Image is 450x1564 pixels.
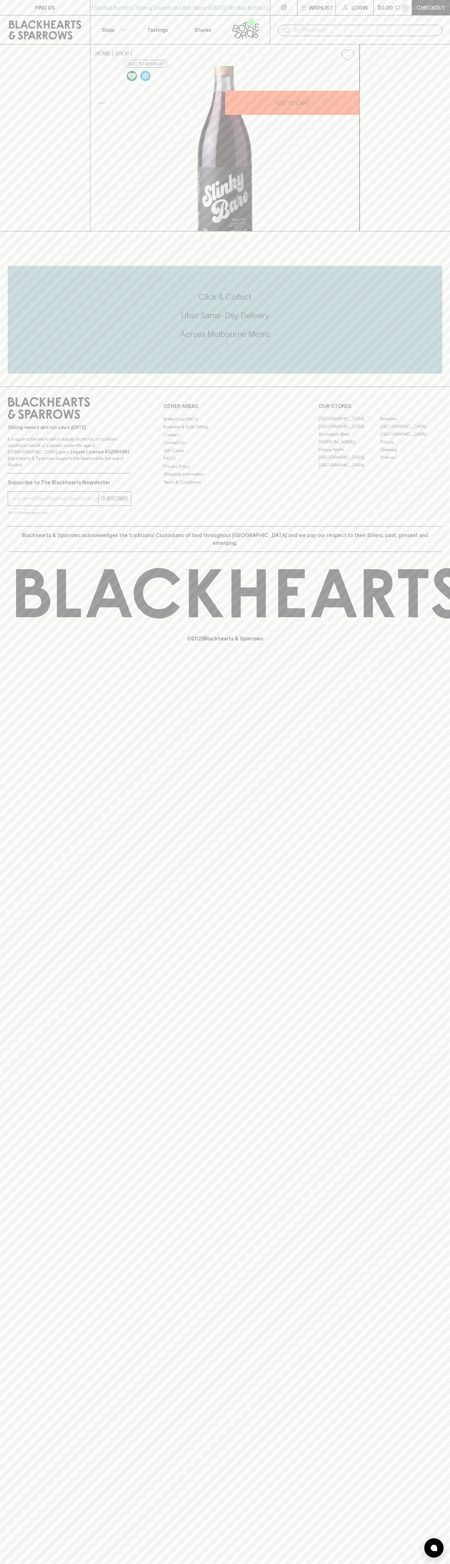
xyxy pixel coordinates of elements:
p: Checkout [417,4,445,12]
div: Call to action block [8,266,442,374]
a: Tastings [135,15,180,44]
a: Geelong [381,446,442,454]
a: [GEOGRAPHIC_DATA] [319,415,381,423]
p: FIND US [35,4,55,12]
a: [PERSON_NAME] [319,438,381,446]
button: Add to wishlist [339,47,357,63]
a: Made without the use of any animal products. [125,69,139,83]
p: OTHER AREAS [163,402,287,410]
p: Blackhearts & Sparrows acknowledges the traditional Custodians of land throughout [GEOGRAPHIC_DAT... [13,531,437,547]
strong: Liquor License #32064953 [70,449,130,454]
p: Sibling owned and run since [DATE] [8,424,131,431]
a: HOME [96,51,110,56]
a: [GEOGRAPHIC_DATA] [381,423,442,431]
a: FAQ's [163,455,287,462]
a: Terms & Conditions [163,478,287,486]
a: Fitzroy [381,438,442,446]
a: Gift Cards [163,447,287,454]
p: ADD TO CART [275,99,310,107]
a: Careers [163,431,287,439]
p: Login [352,4,368,12]
img: bubble-icon [431,1545,437,1551]
p: Wishlist [309,4,333,12]
a: [GEOGRAPHIC_DATA] [319,461,381,469]
p: 0 [404,6,406,9]
button: Shop [90,15,135,44]
p: $0.00 [378,4,393,12]
p: Tastings [147,26,168,34]
input: Try "Pinot noir" [293,25,437,35]
p: It is against the law to sell or supply alcohol to, or to obtain alcohol on behalf of a person un... [8,436,131,468]
button: SUBSCRIBE [99,492,131,506]
a: Brunswick West [319,431,381,438]
h5: Uber Same-Day Delivery [8,310,442,321]
img: Vegan [127,71,137,81]
input: e.g. jane@blackheartsandsparrows.com.au [13,493,98,504]
p: Stores [194,26,211,34]
a: SHOP [115,51,129,56]
a: Stores [180,15,225,44]
a: Contact Us [163,439,287,447]
a: Braddon [381,415,442,423]
a: Shipping Information [163,470,287,478]
a: [GEOGRAPHIC_DATA] [319,423,381,431]
a: Prahran [381,454,442,461]
button: Add to wishlist [125,60,167,68]
h5: Click & Collect [8,292,442,302]
a: [GEOGRAPHIC_DATA] [319,454,381,461]
h5: Across Melbourne Metro [8,329,442,340]
p: We will never spam you [8,509,131,516]
a: [GEOGRAPHIC_DATA] [381,431,442,438]
p: Shop [102,26,115,34]
p: Subscribe to The Blackhearts Newsletter [8,479,131,486]
a: Business & Bulk Gifting [163,423,287,431]
a: Bottle Drop FAQ's [163,415,287,423]
p: SUBSCRIBE [101,495,128,502]
img: 40506.png [90,66,359,231]
a: Fitzroy North [319,446,381,454]
p: OUR STORES [319,402,442,410]
a: Privacy Policy [163,462,287,470]
img: Chilled Red [140,71,151,81]
button: ADD TO CART [225,91,360,115]
a: Wonderful as is, but a slight chill will enhance the aromatics and give it a beautiful crunch. [139,69,152,83]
